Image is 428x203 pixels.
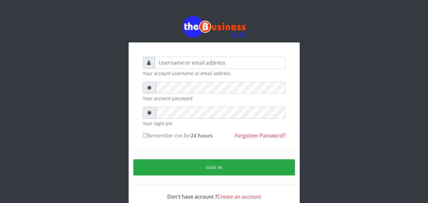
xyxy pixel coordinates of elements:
input: Remember me for24 hours [143,133,147,137]
small: Your account username or email address [143,70,285,77]
small: Your account password [143,95,285,102]
button: Sign in [133,159,295,175]
input: Username or email address [155,57,285,69]
b: 24 hours [191,132,213,139]
small: Your login pin [143,120,285,127]
label: Remember me for [143,132,213,139]
div: Don't have account ? [143,185,285,200]
a: Forgotten Password? [235,132,285,139]
a: Create an account [217,193,261,200]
